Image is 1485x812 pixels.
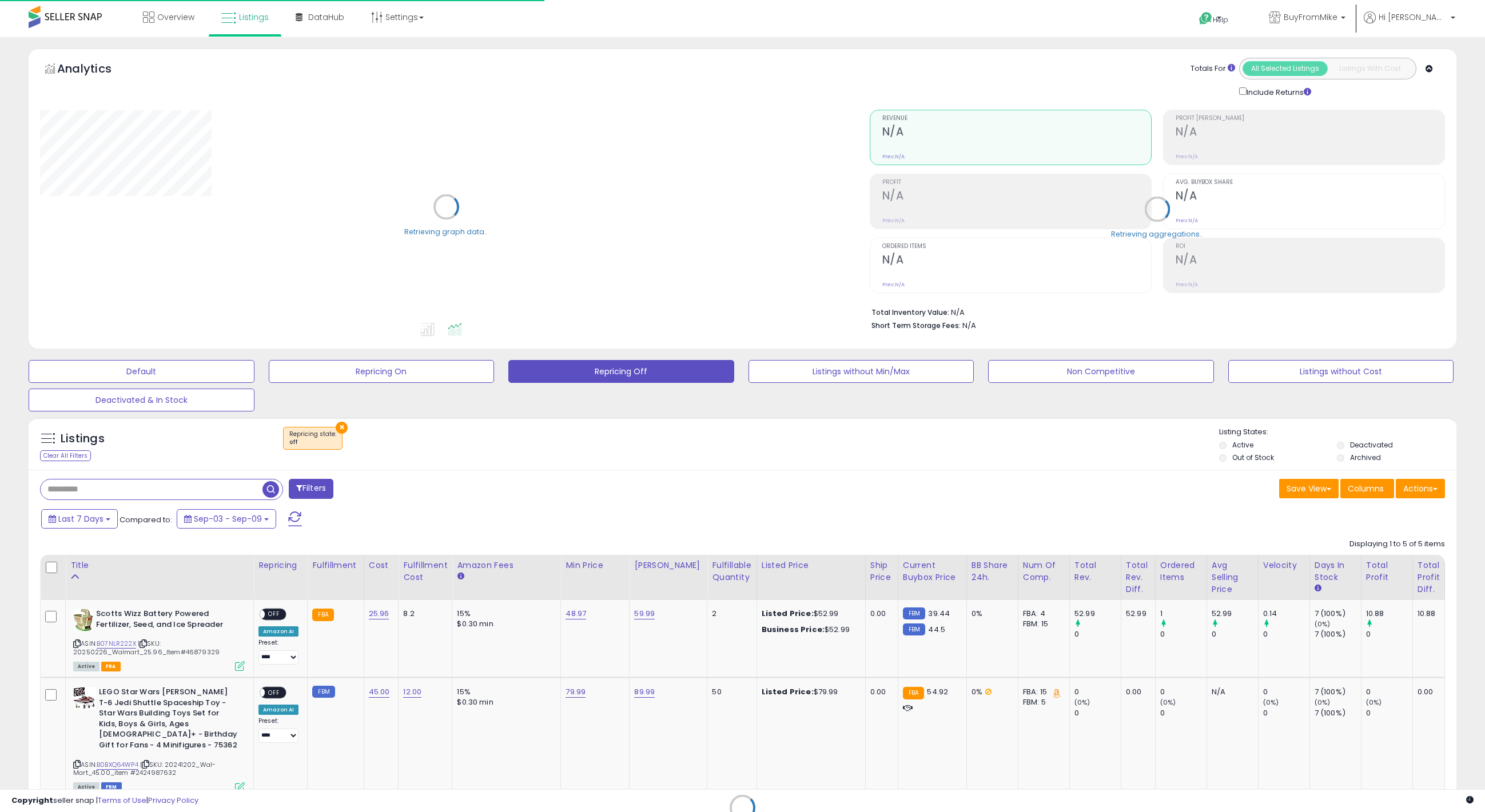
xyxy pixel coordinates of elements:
[508,360,734,383] button: Repricing Off
[29,389,254,411] button: Deactivated & In Stock
[269,360,495,383] button: Repricing On
[1379,11,1447,23] span: Hi [PERSON_NAME]
[57,61,134,79] h5: Analytics
[988,360,1214,383] button: Non Competitive
[1243,61,1328,76] button: All Selected Listings
[29,360,254,383] button: Default
[1231,85,1325,98] div: Include Returns
[1327,61,1412,76] button: Listings With Cost
[1191,63,1235,74] div: Totals For
[1284,11,1337,23] span: BuyFromMike
[1190,3,1251,37] a: Help
[157,11,194,23] span: Overview
[1213,15,1228,25] span: Help
[1111,229,1203,239] div: Retrieving aggregations..
[1199,11,1213,26] i: Get Help
[404,226,488,237] div: Retrieving graph data..
[1364,11,1455,37] a: Hi [PERSON_NAME]
[308,11,344,23] span: DataHub
[11,795,198,806] div: seller snap | |
[1228,360,1454,383] button: Listings without Cost
[749,360,974,383] button: Listings without Min/Max
[11,795,53,806] strong: Copyright
[239,11,269,23] span: Listings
